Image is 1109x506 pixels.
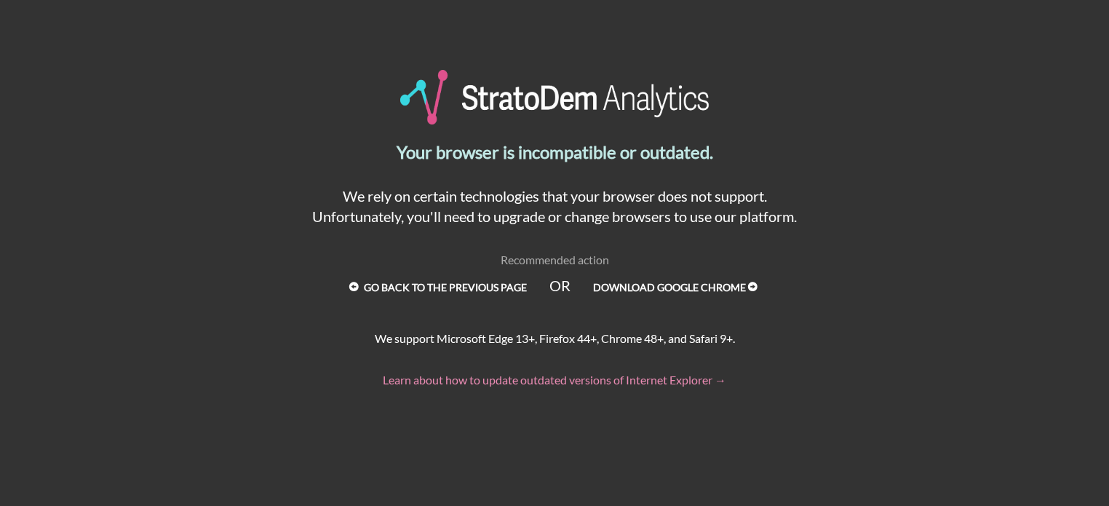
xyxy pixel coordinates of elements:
a: Learn about how to update outdated versions of Internet Explorer → [383,373,726,387]
a: Download Google Chrome [571,276,782,299]
a: Go back to the previous page [327,276,549,299]
strong: Your browser is incompatible or outdated. [397,141,713,162]
span: We support Microsoft Edge 13+, Firefox 44+, Chrome 48+, and Safari 9+. [375,331,735,345]
img: StratoDem Analytics [400,70,709,124]
strong: Go back to the previous page [364,281,527,293]
span: Recommended action [501,253,609,266]
strong: Download Google Chrome [593,281,746,293]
